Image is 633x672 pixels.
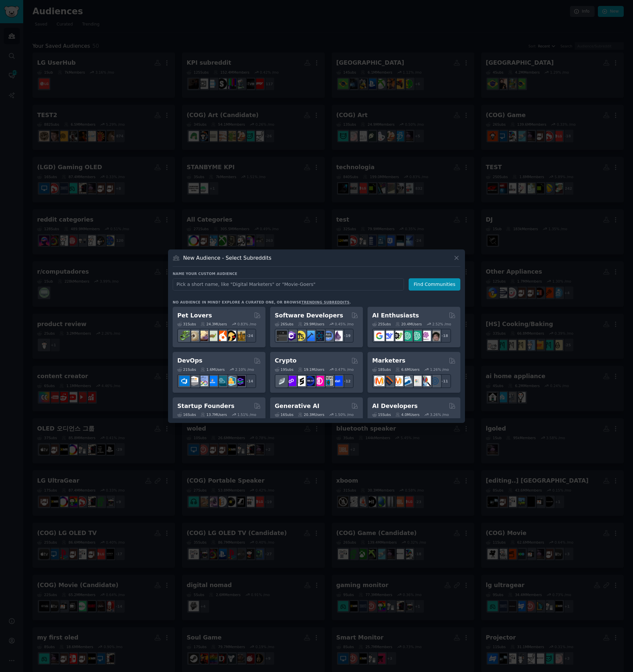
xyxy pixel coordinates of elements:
img: content_marketing [374,376,384,386]
div: 1.50 % /mo [335,412,354,417]
h2: Pet Lovers [177,311,212,320]
div: 26 Sub s [275,322,293,326]
img: aws_cdk [226,376,236,386]
img: leopardgeckos [198,331,208,341]
h2: Software Developers [275,311,343,320]
img: 0xPolygon [286,376,296,386]
img: reactnative [314,331,324,341]
h2: Startup Founders [177,402,234,410]
h3: New Audience - Select Subreddits [183,254,271,261]
img: platformengineering [216,376,227,386]
a: trending subreddits [301,300,349,304]
img: ballpython [189,331,199,341]
div: + 12 [340,374,354,388]
h2: AI Developers [372,402,418,410]
div: 0.83 % /mo [237,322,256,326]
img: AItoolsCatalog [393,331,403,341]
h2: Marketers [372,357,405,365]
div: 1.6M Users [201,367,225,372]
img: cockatiel [216,331,227,341]
img: turtle [207,331,217,341]
img: MarketingResearch [421,376,431,386]
div: 15 Sub s [372,412,391,417]
img: ethfinance [277,376,287,386]
img: defi_ [332,376,343,386]
img: dogbreed [235,331,245,341]
div: No audience in mind? Explore a curated one, or browse . [173,300,351,304]
img: Emailmarketing [402,376,412,386]
img: elixir [332,331,343,341]
div: + 11 [437,374,451,388]
div: 25 Sub s [372,322,391,326]
img: chatgpt_promptDesign [402,331,412,341]
div: 19 Sub s [275,367,293,372]
h2: DevOps [177,357,202,365]
img: software [277,331,287,341]
div: 19.1M Users [298,367,324,372]
img: PlatformEngineers [235,376,245,386]
img: azuredevops [179,376,190,386]
img: Docker_DevOps [198,376,208,386]
div: 1.51 % /mo [237,412,256,417]
div: 13.7M Users [201,412,227,417]
img: AskComputerScience [323,331,333,341]
div: 3.26 % /mo [430,412,449,417]
div: 18 Sub s [372,367,391,372]
div: 20.3M Users [298,412,324,417]
img: csharp [286,331,296,341]
img: learnjavascript [295,331,306,341]
div: 4.0M Users [395,412,420,417]
div: 24.3M Users [201,322,227,326]
div: 29.9M Users [298,322,324,326]
div: 16 Sub s [177,412,196,417]
img: chatgpt_prompts_ [411,331,422,341]
div: 0.45 % /mo [335,322,354,326]
div: 6.6M Users [395,367,420,372]
img: DevOpsLinks [207,376,217,386]
img: OpenAIDev [421,331,431,341]
img: bigseo [383,376,394,386]
div: 20.4M Users [395,322,422,326]
img: ArtificalIntelligence [430,331,440,341]
img: CryptoNews [323,376,333,386]
img: DeepSeek [383,331,394,341]
div: 2.10 % /mo [235,367,254,372]
img: iOSProgramming [305,331,315,341]
h2: Generative AI [275,402,319,410]
div: 0.47 % /mo [335,367,354,372]
div: + 18 [437,329,451,343]
img: web3 [305,376,315,386]
img: PetAdvice [226,331,236,341]
div: 2.52 % /mo [432,322,451,326]
div: 21 Sub s [177,367,196,372]
img: defiblockchain [314,376,324,386]
img: GoogleGeminiAI [374,331,384,341]
img: googleads [411,376,422,386]
div: 31 Sub s [177,322,196,326]
h2: Crypto [275,357,297,365]
h3: Name your custom audience [173,271,460,276]
button: Find Communities [409,278,460,291]
div: 16 Sub s [275,412,293,417]
img: AWS_Certified_Experts [189,376,199,386]
div: + 19 [340,329,354,343]
img: herpetology [179,331,190,341]
input: Pick a short name, like "Digital Marketers" or "Movie-Goers" [173,278,404,291]
img: OnlineMarketing [430,376,440,386]
img: ethstaker [295,376,306,386]
div: + 24 [242,329,256,343]
h2: AI Enthusiasts [372,311,419,320]
div: + 14 [242,374,256,388]
div: 1.26 % /mo [430,367,449,372]
img: AskMarketing [393,376,403,386]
